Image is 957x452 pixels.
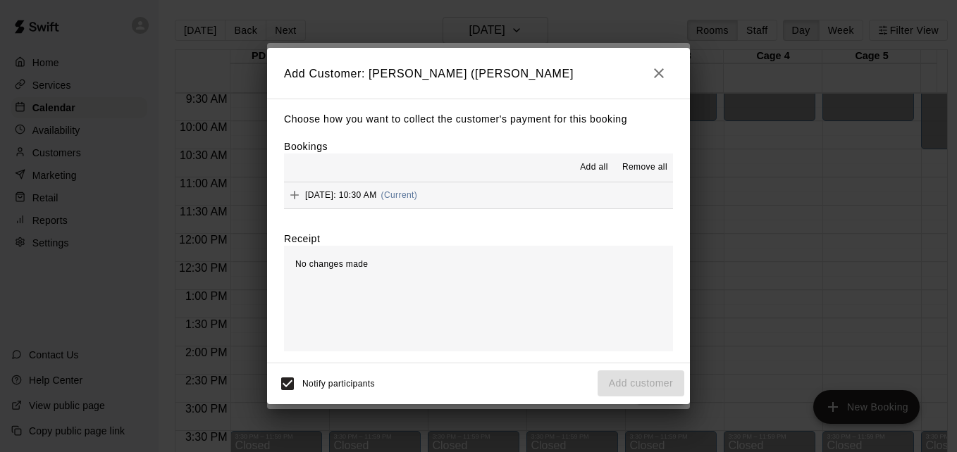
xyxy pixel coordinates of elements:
span: Remove all [622,161,667,175]
button: Add all [572,156,617,179]
span: No changes made [295,259,368,269]
h2: Add Customer: [PERSON_NAME] ([PERSON_NAME] [267,48,690,99]
span: Add [284,189,305,200]
span: [DATE]: 10:30 AM [305,190,377,200]
span: Notify participants [302,379,375,389]
button: Remove all [617,156,673,179]
span: Add all [580,161,608,175]
label: Receipt [284,232,320,246]
label: Bookings [284,141,328,152]
span: (Current) [381,190,418,200]
p: Choose how you want to collect the customer's payment for this booking [284,111,673,128]
button: Add[DATE]: 10:30 AM(Current) [284,182,673,208]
